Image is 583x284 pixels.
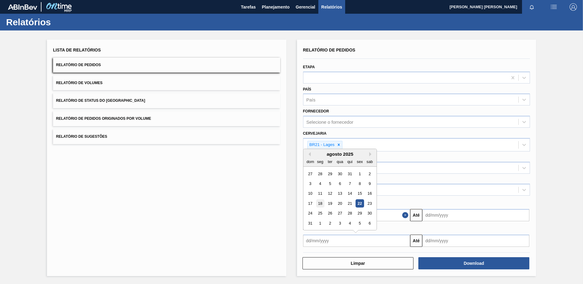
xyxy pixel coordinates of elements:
div: qui [345,158,354,166]
div: BR21 - Lages [308,141,336,149]
div: Choose quarta-feira, 3 de setembro de 2025 [336,219,344,227]
div: Choose segunda-feira, 11 de agosto de 2025 [316,190,324,198]
div: Choose terça-feira, 26 de agosto de 2025 [326,209,334,218]
span: Relatório de Pedidos [56,63,101,67]
div: Choose quinta-feira, 31 de julho de 2025 [345,170,354,178]
div: sex [356,158,364,166]
div: Choose quarta-feira, 20 de agosto de 2025 [336,199,344,208]
button: Relatório de Sugestões [53,129,280,144]
div: Choose sábado, 6 de setembro de 2025 [365,219,374,227]
div: Choose segunda-feira, 1 de setembro de 2025 [316,219,324,227]
div: Choose segunda-feira, 28 de julho de 2025 [316,170,324,178]
span: Relatório de Status do [GEOGRAPHIC_DATA] [56,98,145,103]
label: Etapa [303,65,315,69]
h1: Relatórios [6,19,114,26]
div: Choose sexta-feira, 15 de agosto de 2025 [356,190,364,198]
div: Choose quinta-feira, 14 de agosto de 2025 [345,190,354,198]
div: seg [316,158,324,166]
div: Choose quarta-feira, 27 de agosto de 2025 [336,209,344,218]
div: Choose quinta-feira, 21 de agosto de 2025 [345,199,354,208]
button: Relatório de Volumes [53,76,280,91]
div: Choose quarta-feira, 13 de agosto de 2025 [336,190,344,198]
span: Tarefas [241,3,256,11]
button: Relatório de Pedidos [53,58,280,73]
span: Lista de Relatórios [53,48,101,52]
div: Choose sábado, 23 de agosto de 2025 [365,199,374,208]
div: Choose domingo, 17 de agosto de 2025 [306,199,314,208]
div: Choose segunda-feira, 4 de agosto de 2025 [316,179,324,188]
button: Notificações [522,3,542,11]
div: Choose terça-feira, 5 de agosto de 2025 [326,179,334,188]
div: Choose sábado, 30 de agosto de 2025 [365,209,374,218]
div: month 2025-08 [305,169,374,228]
div: qua [336,158,344,166]
span: Relatórios [321,3,342,11]
img: Logout [570,3,577,11]
input: dd/mm/yyyy [422,209,529,221]
img: userActions [550,3,557,11]
div: Choose segunda-feira, 25 de agosto de 2025 [316,209,324,218]
span: Relatório de Volumes [56,81,102,85]
div: Choose sexta-feira, 8 de agosto de 2025 [356,179,364,188]
div: Choose sexta-feira, 22 de agosto de 2025 [356,199,364,208]
div: Choose quinta-feira, 4 de setembro de 2025 [345,219,354,227]
div: Choose sábado, 2 de agosto de 2025 [365,170,374,178]
span: Relatório de Sugestões [56,134,107,139]
div: Choose domingo, 3 de agosto de 2025 [306,179,314,188]
label: Cervejaria [303,131,327,136]
div: País [306,97,316,102]
input: dd/mm/yyyy [422,235,529,247]
button: Até [410,235,422,247]
input: dd/mm/yyyy [303,235,410,247]
div: Choose sexta-feira, 29 de agosto de 2025 [356,209,364,218]
div: dom [306,158,314,166]
span: Relatório de Pedidos [303,48,356,52]
button: Relatório de Pedidos Originados por Volume [53,111,280,126]
div: Choose terça-feira, 12 de agosto de 2025 [326,190,334,198]
div: sab [365,158,374,166]
span: Gerencial [296,3,315,11]
button: Download [418,257,529,269]
div: Selecione o fornecedor [306,119,353,125]
span: Relatório de Pedidos Originados por Volume [56,116,151,121]
div: Choose terça-feira, 29 de julho de 2025 [326,170,334,178]
button: Até [410,209,422,221]
label: Fornecedor [303,109,329,113]
div: Choose domingo, 31 de agosto de 2025 [306,219,314,227]
button: Close [402,209,410,221]
div: Choose sábado, 9 de agosto de 2025 [365,179,374,188]
div: Choose sábado, 16 de agosto de 2025 [365,190,374,198]
div: Choose domingo, 27 de julho de 2025 [306,170,314,178]
div: Choose quarta-feira, 6 de agosto de 2025 [336,179,344,188]
button: Previous Month [306,152,311,156]
button: Limpar [302,257,413,269]
img: TNhmsLtSVTkK8tSr43FrP2fwEKptu5GPRR3wAAAABJRU5ErkJggg== [8,4,37,10]
div: Choose sexta-feira, 1 de agosto de 2025 [356,170,364,178]
div: agosto 2025 [303,151,377,157]
div: Choose terça-feira, 2 de setembro de 2025 [326,219,334,227]
div: Choose terça-feira, 19 de agosto de 2025 [326,199,334,208]
button: Relatório de Status do [GEOGRAPHIC_DATA] [53,93,280,108]
div: Choose quarta-feira, 30 de julho de 2025 [336,170,344,178]
div: Choose domingo, 24 de agosto de 2025 [306,209,314,218]
div: ter [326,158,334,166]
div: Choose quinta-feira, 28 de agosto de 2025 [345,209,354,218]
div: Choose sexta-feira, 5 de setembro de 2025 [356,219,364,227]
span: Planejamento [262,3,290,11]
div: Choose quinta-feira, 7 de agosto de 2025 [345,179,354,188]
div: Choose segunda-feira, 18 de agosto de 2025 [316,199,324,208]
label: País [303,87,311,91]
div: Choose domingo, 10 de agosto de 2025 [306,190,314,198]
button: Next Month [369,152,374,156]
